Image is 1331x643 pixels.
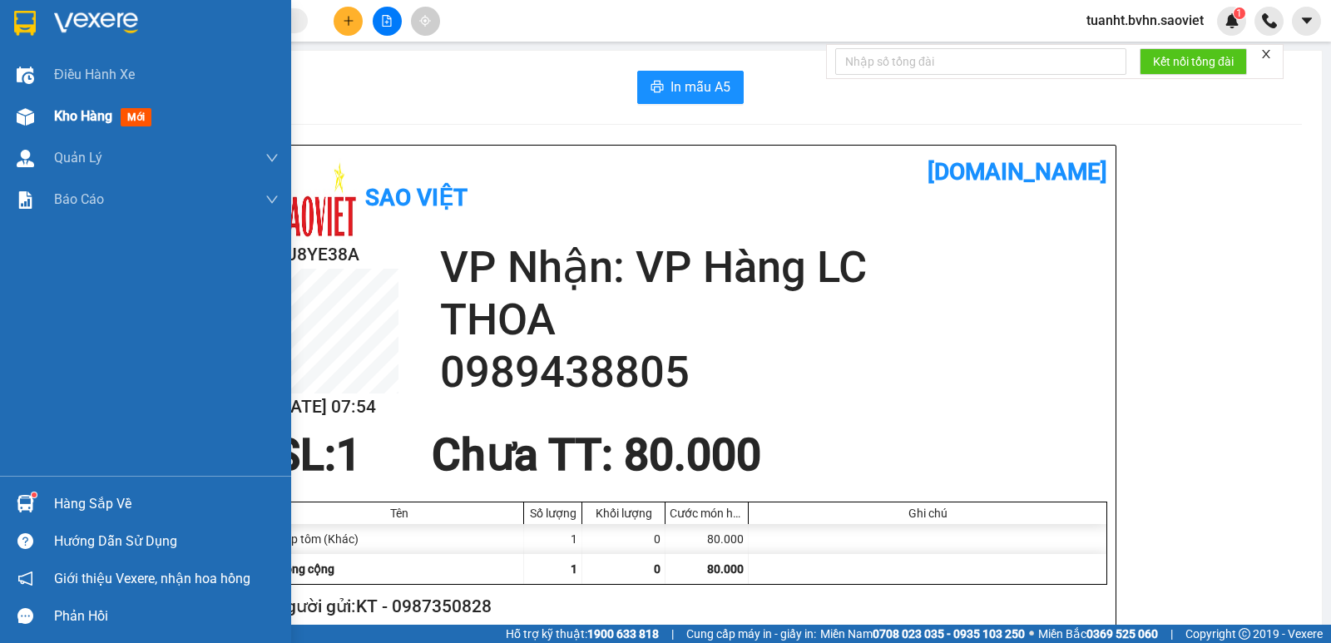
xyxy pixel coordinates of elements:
span: tuanht.bvhn.saoviet [1073,10,1217,31]
b: Sao Việt [101,39,203,67]
span: down [265,193,279,206]
div: Chưa TT : 80.000 [422,430,771,480]
b: Sao Việt [365,184,468,211]
img: warehouse-icon [17,150,34,167]
span: printer [651,80,664,96]
button: Kết nối tổng đài [1140,48,1247,75]
strong: 0369 525 060 [1086,627,1158,641]
span: copyright [1239,628,1250,640]
span: down [265,151,279,165]
h2: 0989438805 [440,346,1107,398]
span: Kết nối tổng đài [1153,52,1234,71]
span: 1 [571,562,577,576]
h2: UU8YE38A [9,96,134,124]
button: file-add [373,7,402,36]
span: 80.000 [707,562,744,576]
span: Hỗ trợ kỹ thuật: [506,625,659,643]
div: 0 [582,524,665,554]
img: warehouse-icon [17,108,34,126]
span: aim [419,15,431,27]
span: 0 [654,562,661,576]
span: Miền Nam [820,625,1025,643]
span: question-circle [17,533,33,549]
img: phone-icon [1262,13,1277,28]
span: caret-down [1299,13,1314,28]
sup: 1 [1234,7,1245,19]
img: logo.jpg [274,158,357,241]
b: [DOMAIN_NAME] [928,158,1107,185]
span: Cung cấp máy in - giấy in: [686,625,816,643]
h2: UU8YE38A [274,241,398,269]
sup: 1 [32,492,37,497]
img: logo.jpg [9,13,92,96]
button: plus [334,7,363,36]
div: 1 [524,524,582,554]
strong: 1900 633 818 [587,627,659,641]
img: warehouse-icon [17,67,34,84]
b: [DOMAIN_NAME] [222,13,402,41]
div: Ghi chú [753,507,1102,520]
span: Tổng cộng [279,562,334,576]
span: Quản Lý [54,147,102,168]
span: close [1260,48,1272,60]
span: Kho hàng [54,108,112,124]
input: Nhập số tổng đài [835,48,1126,75]
span: In mẫu A5 [670,77,730,97]
div: Số lượng [528,507,577,520]
span: notification [17,571,33,586]
span: Điều hành xe [54,64,135,85]
div: Tên [279,507,519,520]
img: solution-icon [17,191,34,209]
img: icon-new-feature [1225,13,1239,28]
div: 80.000 [665,524,749,554]
div: Khối lượng [586,507,661,520]
h2: Người gửi: KT - 0987350828 [274,593,1101,621]
strong: 0708 023 035 - 0935 103 250 [873,627,1025,641]
h2: THOA [440,294,1107,346]
div: Cước món hàng [670,507,744,520]
h2: [DATE] 07:54 [274,393,398,421]
h2: VP Nhận: VP Hàng LC [440,241,1107,294]
img: warehouse-icon [17,495,34,512]
span: Miền Bắc [1038,625,1158,643]
span: file-add [381,15,393,27]
span: ⚪️ [1029,631,1034,637]
div: Hướng dẫn sử dụng [54,529,279,554]
div: Phản hồi [54,604,279,629]
span: Báo cáo [54,189,104,210]
img: logo-vxr [14,11,36,36]
button: printerIn mẫu A5 [637,71,744,104]
span: | [671,625,674,643]
span: 1 [336,429,361,481]
div: xốp tôm (Khác) [275,524,524,554]
span: Giới thiệu Vexere, nhận hoa hồng [54,568,250,589]
span: 1 [1236,7,1242,19]
span: mới [121,108,151,126]
div: Hàng sắp về [54,492,279,517]
span: message [17,608,33,624]
span: plus [343,15,354,27]
h2: VP Nhận: VP Hàng LC [87,96,402,201]
span: | [1170,625,1173,643]
button: aim [411,7,440,36]
span: SL: [274,429,336,481]
button: caret-down [1292,7,1321,36]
